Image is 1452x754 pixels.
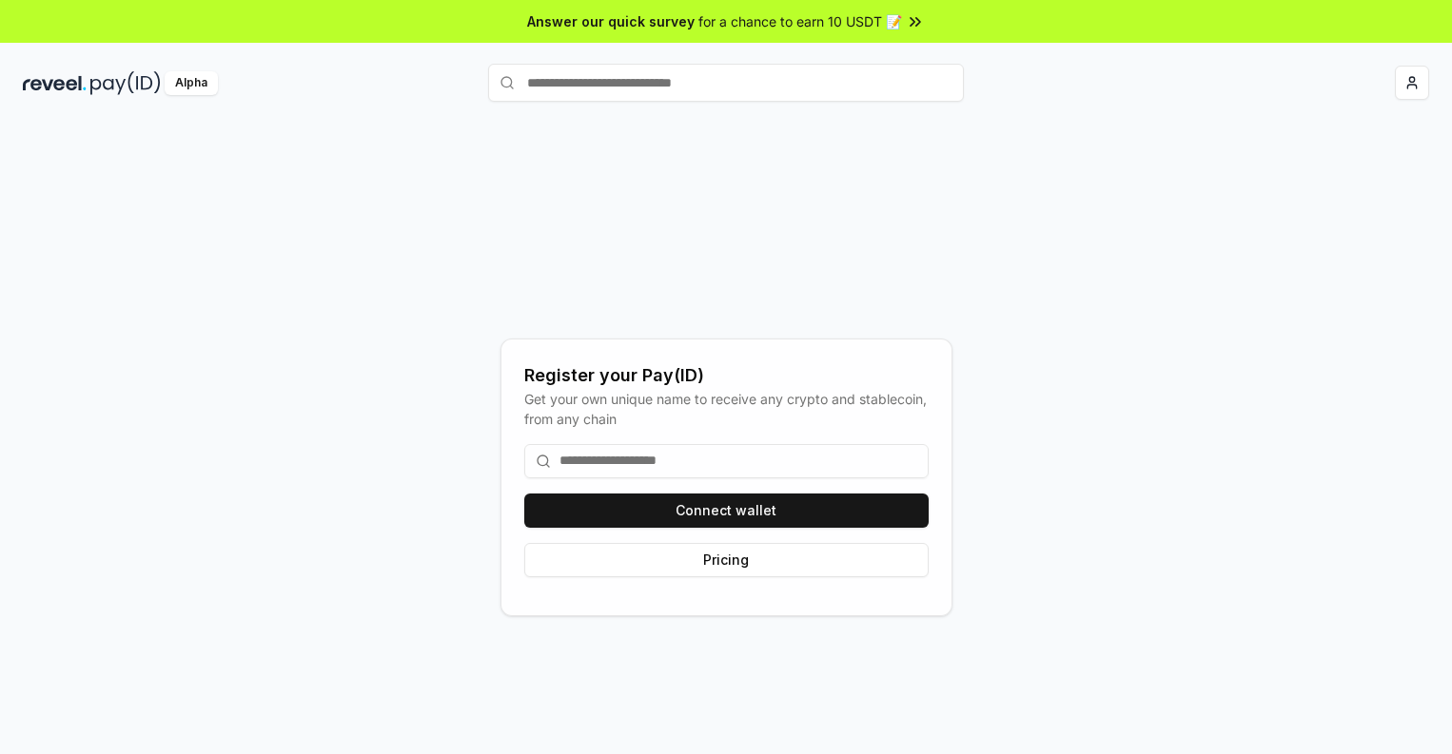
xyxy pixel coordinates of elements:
span: for a chance to earn 10 USDT 📝 [698,11,902,31]
img: pay_id [90,71,161,95]
button: Connect wallet [524,493,929,528]
div: Alpha [165,71,218,95]
button: Pricing [524,543,929,577]
span: Answer our quick survey [527,11,695,31]
div: Register your Pay(ID) [524,362,929,389]
img: reveel_dark [23,71,87,95]
div: Get your own unique name to receive any crypto and stablecoin, from any chain [524,389,929,429]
